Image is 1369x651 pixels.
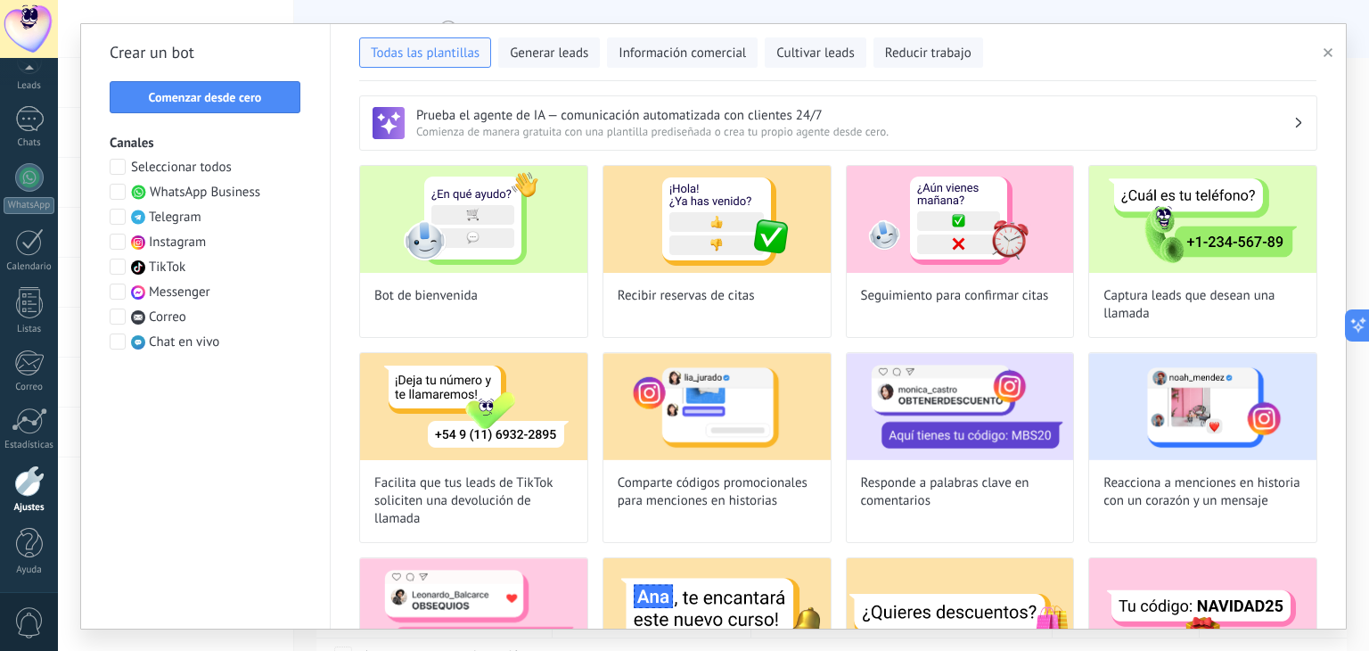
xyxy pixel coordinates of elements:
[607,37,758,68] button: Información comercial
[619,45,746,62] span: Información comercial
[149,91,262,103] span: Comenzar desde cero
[149,209,201,227] span: Telegram
[416,124,1293,139] span: Comienza de manera gratuita con una plantilla prediseñada o crea tu propio agente desde cero.
[4,564,55,576] div: Ayuda
[776,45,854,62] span: Cultivar leads
[4,261,55,273] div: Calendario
[110,38,301,67] h2: Crear un bot
[110,135,301,152] h3: Canales
[131,159,232,177] span: Seleccionar todos
[149,334,219,351] span: Chat en vivo
[1103,474,1302,510] span: Reacciona a menciones en historia con un corazón y un mensaje
[4,440,55,451] div: Estadísticas
[4,80,55,92] div: Leads
[4,382,55,393] div: Correo
[885,45,971,62] span: Reducir trabajo
[150,184,260,202] span: WhatsApp Business
[847,353,1074,460] img: Responde a palabras clave en comentarios
[149,259,185,276] span: TikTok
[416,107,1293,124] h3: Prueba el agente de IA — comunicación automatizada con clientes 24/7
[359,37,491,68] button: Todas las plantillas
[360,166,587,273] img: Bot de bienvenida
[4,197,54,214] div: WhatsApp
[873,37,983,68] button: Reducir trabajo
[4,137,55,149] div: Chats
[4,324,55,335] div: Listas
[498,37,600,68] button: Generar leads
[371,45,480,62] span: Todas las plantillas
[765,37,865,68] button: Cultivar leads
[603,353,831,460] img: Comparte códigos promocionales para menciones en historias
[1103,287,1302,323] span: Captura leads que desean una llamada
[374,287,478,305] span: Bot de bienvenida
[149,309,186,326] span: Correo
[1089,353,1316,460] img: Reacciona a menciones en historia con un corazón y un mensaje
[603,166,831,273] img: Recibir reservas de citas
[360,353,587,460] img: Facilita que tus leads de TikTok soliciten una devolución de llamada
[847,166,1074,273] img: Seguimiento para confirmar citas
[149,284,210,301] span: Messenger
[861,474,1060,510] span: Responde a palabras clave en comentarios
[510,45,588,62] span: Generar leads
[861,287,1049,305] span: Seguimiento para confirmar citas
[618,287,755,305] span: Recibir reservas de citas
[110,81,300,113] button: Comenzar desde cero
[4,502,55,514] div: Ajustes
[374,474,573,528] span: Facilita que tus leads de TikTok soliciten una devolución de llamada
[618,474,816,510] span: Comparte códigos promocionales para menciones en historias
[1089,166,1316,273] img: Captura leads que desean una llamada
[149,234,206,251] span: Instagram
